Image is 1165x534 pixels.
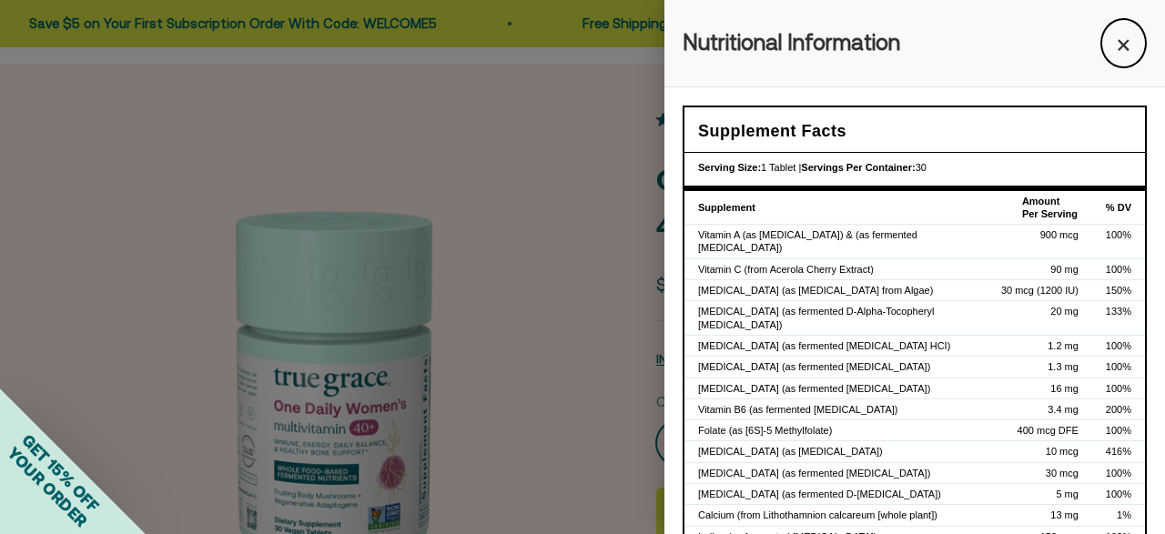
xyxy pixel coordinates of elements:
[698,228,974,255] div: Vitamin A (as [MEDICAL_DATA]) & (as fermented [MEDICAL_DATA])
[1001,285,1079,296] span: 30 mcg (1200 IU)
[698,509,974,521] div: Calcium (from Lithothamnion calcareum [whole plant])
[1040,229,1079,240] span: 900 mcg
[1100,18,1147,68] button: ×
[1046,468,1079,479] span: 30 mcg
[1050,306,1079,317] span: 20 mg
[684,191,988,225] th: Supplement
[18,430,103,515] span: GET 15% OFF
[1092,335,1145,356] td: 100%
[1092,484,1145,505] td: 100%
[698,360,974,373] div: [MEDICAL_DATA] (as fermented [MEDICAL_DATA])
[698,403,974,416] div: Vitamin B6 (as fermented [MEDICAL_DATA])
[698,424,974,437] div: Folate (as [6S]-5 Methylfolate)
[1092,301,1145,336] td: 133%
[698,305,974,331] div: [MEDICAL_DATA] (as fermented D-Alpha-Tocopheryl [MEDICAL_DATA])
[1092,420,1145,441] td: 100%
[4,443,91,530] span: YOUR ORDER
[683,25,900,60] h2: Nutritional Information
[1092,441,1145,462] td: 416%
[801,162,915,173] strong: Servings Per Container:
[1048,361,1079,372] span: 1.3 mg
[698,160,1131,176] div: 1 Tablet | 30
[1092,357,1145,378] td: 100%
[698,284,974,297] div: [MEDICAL_DATA] (as [MEDICAL_DATA] from Algae)
[698,445,974,458] div: [MEDICAL_DATA] (as [MEDICAL_DATA])
[1092,258,1145,279] td: 100%
[698,467,974,479] div: [MEDICAL_DATA] (as fermented [MEDICAL_DATA])
[1050,264,1079,275] span: 90 mg
[1048,404,1079,415] span: 3.4 mg
[698,488,974,500] div: [MEDICAL_DATA] (as fermented D-[MEDICAL_DATA])
[1050,383,1079,394] span: 16 mg
[1056,489,1078,499] span: 5 mg
[698,382,974,395] div: [MEDICAL_DATA] (as fermented [MEDICAL_DATA])
[1046,446,1079,457] span: 10 mcg
[1050,509,1079,520] span: 13 mg
[698,339,974,352] div: [MEDICAL_DATA] (as fermented [MEDICAL_DATA] HCI)
[1048,340,1079,351] span: 1.2 mg
[698,118,1131,145] h3: Supplement Facts
[1092,462,1145,483] td: 100%
[698,162,761,173] strong: Serving Size:
[1092,280,1145,301] td: 150%
[698,263,974,276] div: Vitamin C (from Acerola Cherry Extract)
[1092,398,1145,419] td: 200%
[1092,191,1145,225] th: % DV
[988,191,1092,225] th: Amount Per Serving
[1092,505,1145,526] td: 1%
[1092,378,1145,398] td: 100%
[1092,225,1145,259] td: 100%
[1018,425,1079,436] span: 400 mcg DFE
